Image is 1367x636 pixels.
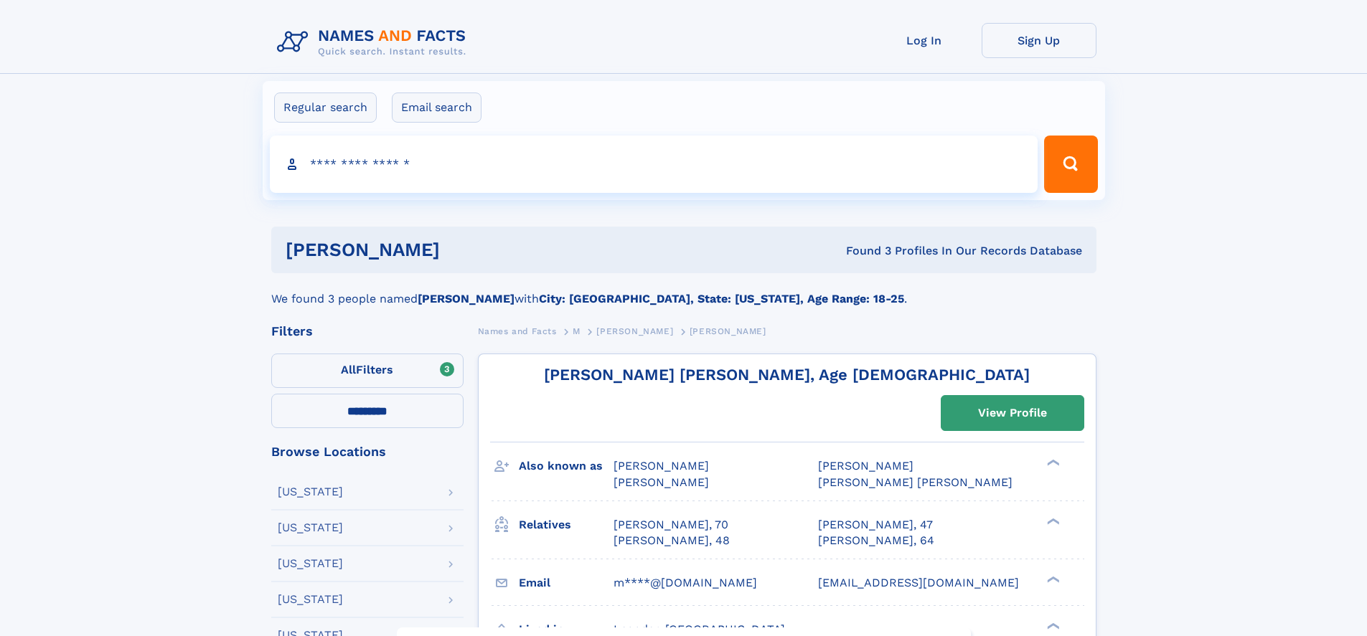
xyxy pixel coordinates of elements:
[573,326,581,336] span: M
[596,326,673,336] span: [PERSON_NAME]
[274,92,377,123] label: Regular search
[818,576,1019,589] span: [EMAIL_ADDRESS][DOMAIN_NAME]
[614,459,709,473] span: [PERSON_NAME]
[818,517,933,533] a: [PERSON_NAME], 47
[818,475,1013,489] span: [PERSON_NAME] [PERSON_NAME]
[690,326,766,336] span: [PERSON_NAME]
[982,23,1096,58] a: Sign Up
[519,513,614,537] h3: Relatives
[341,363,356,376] span: All
[478,322,557,340] a: Names and Facts
[614,622,785,636] span: Leander, [GEOGRAPHIC_DATA]
[596,322,673,340] a: [PERSON_NAME]
[573,322,581,340] a: M
[818,459,913,473] span: [PERSON_NAME]
[271,445,464,458] div: Browse Locations
[614,517,728,533] a: [PERSON_NAME], 70
[1044,136,1097,193] button: Search Button
[418,292,515,305] b: [PERSON_NAME]
[286,241,643,259] h1: [PERSON_NAME]
[278,486,343,498] div: [US_STATE]
[1043,621,1061,630] div: ❯
[271,353,464,388] label: Filters
[978,397,1047,429] div: View Profile
[270,136,1038,193] input: search input
[271,325,464,338] div: Filters
[614,475,709,489] span: [PERSON_NAME]
[643,243,1082,259] div: Found 3 Profiles In Our Records Database
[519,571,614,595] h3: Email
[271,23,478,62] img: Logo Names and Facts
[278,522,343,533] div: [US_STATE]
[278,558,343,569] div: [US_STATE]
[392,92,481,123] label: Email search
[614,533,730,549] a: [PERSON_NAME], 48
[278,594,343,605] div: [US_STATE]
[271,273,1096,308] div: We found 3 people named with .
[519,454,614,478] h3: Also known as
[539,292,904,305] b: City: [GEOGRAPHIC_DATA], State: [US_STATE], Age Range: 18-25
[941,396,1084,430] a: View Profile
[1043,458,1061,467] div: ❯
[1043,574,1061,584] div: ❯
[544,366,1030,384] a: [PERSON_NAME] [PERSON_NAME], Age [DEMOGRAPHIC_DATA]
[1043,516,1061,526] div: ❯
[867,23,982,58] a: Log In
[818,533,934,549] a: [PERSON_NAME], 64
